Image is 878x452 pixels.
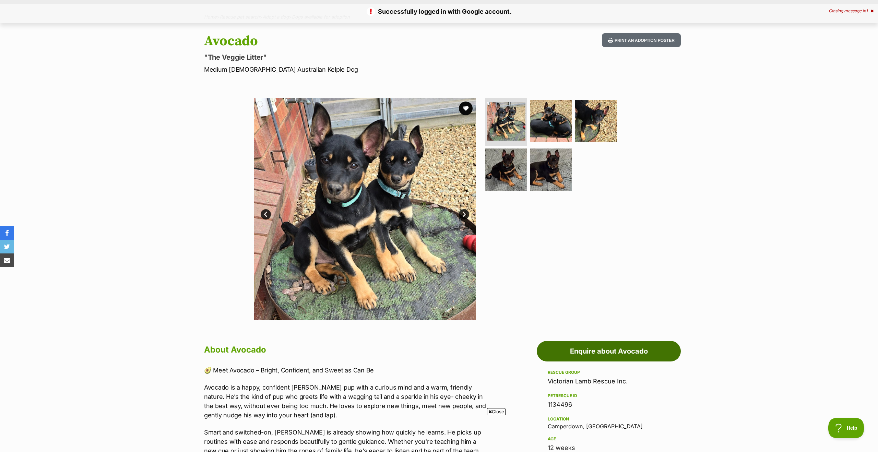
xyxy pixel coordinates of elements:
img: Photo of Avocado [485,148,527,191]
div: Rescue group [548,370,670,375]
h1: Avocado [204,33,494,49]
iframe: Help Scout Beacon - Open [828,418,864,438]
div: 1134496 [548,400,670,409]
p: 🥑 Meet Avocado – Bright, Confident, and Sweet as Can Be [204,366,487,375]
span: 1 [866,8,868,13]
p: Medium [DEMOGRAPHIC_DATA] Australian Kelpie Dog [204,65,494,74]
div: Closing message in [829,9,874,13]
a: Next [459,209,469,219]
a: Prev [261,209,271,219]
h2: About Avocado [204,342,487,357]
div: Camperdown, [GEOGRAPHIC_DATA] [548,415,670,429]
a: Victorian Lamb Rescue Inc. [548,378,628,385]
p: Successfully logged in with Google account. [7,7,871,16]
img: Photo of Avocado [487,102,525,141]
span: Close [487,408,506,415]
p: Avocado is a happy, confident [PERSON_NAME] pup with a curious mind and a warm, friendly nature. ... [204,383,487,420]
div: Age [548,436,670,442]
img: Photo of Avocado [530,100,572,142]
img: Photo of Avocado [254,98,476,320]
button: Print an adoption poster [602,33,681,47]
div: PetRescue ID [548,393,670,399]
div: Location [548,416,670,422]
p: "The Veggie Litter" [204,52,494,62]
button: favourite [459,102,473,115]
iframe: Advertisement [273,418,605,449]
a: Enquire about Avocado [537,341,681,361]
img: Photo of Avocado [575,100,617,142]
img: Photo of Avocado [530,148,572,191]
